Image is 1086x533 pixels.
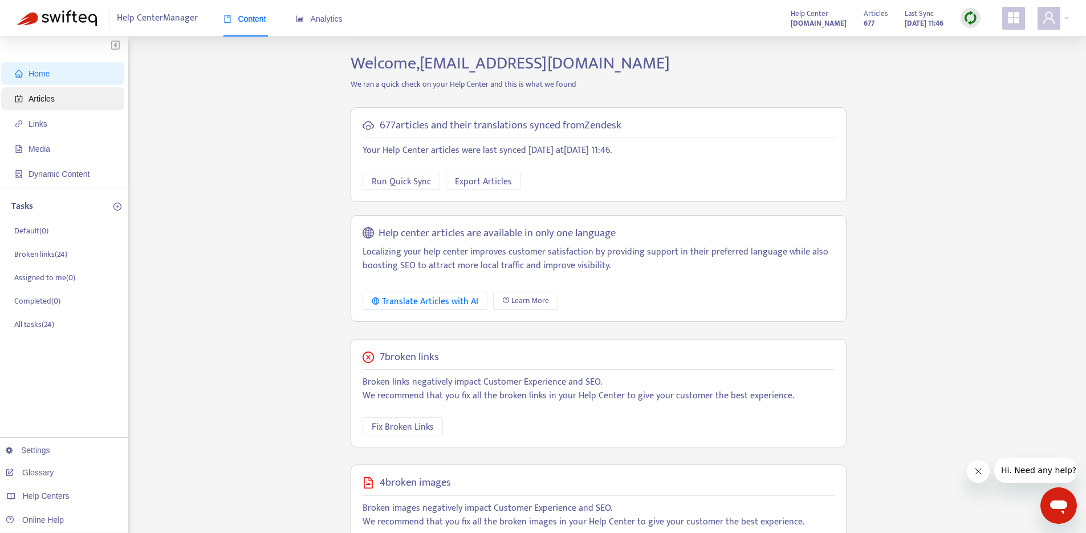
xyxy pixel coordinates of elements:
[14,318,54,330] p: All tasks ( 24 )
[296,15,304,23] span: area-chart
[29,69,50,78] span: Home
[363,375,835,403] p: Broken links negatively impact Customer Experience and SEO. We recommend that you fix all the bro...
[17,10,97,26] img: Swifteq
[117,7,198,29] span: Help Center Manager
[994,458,1077,483] iframe: Message from company
[15,170,23,178] span: container
[1040,487,1077,524] iframe: Button to launch messaging window
[363,417,443,435] button: Fix Broken Links
[363,227,374,240] span: global
[791,17,847,30] a: [DOMAIN_NAME]
[296,14,343,23] span: Analytics
[223,14,266,23] span: Content
[493,292,558,310] a: Learn More
[342,78,855,90] p: We ran a quick check on your Help Center and this is what we found
[11,200,33,213] p: Tasks
[363,502,835,529] p: Broken images negatively impact Customer Experience and SEO. We recommend that you fix all the br...
[6,468,54,477] a: Glossary
[29,119,47,128] span: Links
[363,144,835,158] p: Your Help Center articles were last synced [DATE] at [DATE] 11:46 .
[6,515,64,524] a: Online Help
[23,491,70,500] span: Help Centers
[15,95,23,103] span: account-book
[14,248,67,260] p: Broken links ( 24 )
[6,446,50,455] a: Settings
[363,172,440,190] button: Run Quick Sync
[29,94,55,103] span: Articles
[14,225,48,237] p: Default ( 0 )
[29,169,90,179] span: Dynamic Content
[363,292,487,310] button: Translate Articles with AI
[379,227,616,240] h5: Help center articles are available in only one language
[363,477,374,488] span: file-image
[380,119,621,132] h5: 677 articles and their translations synced from Zendesk
[963,11,978,25] img: sync.dc5367851b00ba804db3.png
[372,175,431,189] span: Run Quick Sync
[14,295,60,307] p: Completed ( 0 )
[380,477,451,490] h5: 4 broken images
[113,203,121,211] span: plus-circle
[351,49,670,78] span: Welcome, [EMAIL_ADDRESS][DOMAIN_NAME]
[455,175,512,189] span: Export Articles
[864,17,875,30] strong: 677
[791,7,828,20] span: Help Center
[223,15,231,23] span: book
[864,7,888,20] span: Articles
[15,70,23,78] span: home
[1007,11,1020,25] span: appstore
[14,272,75,284] p: Assigned to me ( 0 )
[372,294,478,309] div: Translate Articles with AI
[29,144,50,154] span: Media
[905,17,943,30] strong: [DATE] 11:46
[363,352,374,363] span: close-circle
[363,245,835,273] p: Localizing your help center improves customer satisfaction by providing support in their preferre...
[511,294,549,307] span: Learn More
[372,420,434,434] span: Fix Broken Links
[363,120,374,131] span: cloud-sync
[905,7,934,20] span: Last Sync
[15,120,23,128] span: link
[967,460,990,483] iframe: Close message
[446,172,521,190] button: Export Articles
[15,145,23,153] span: file-image
[1042,11,1056,25] span: user
[380,351,439,364] h5: 7 broken links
